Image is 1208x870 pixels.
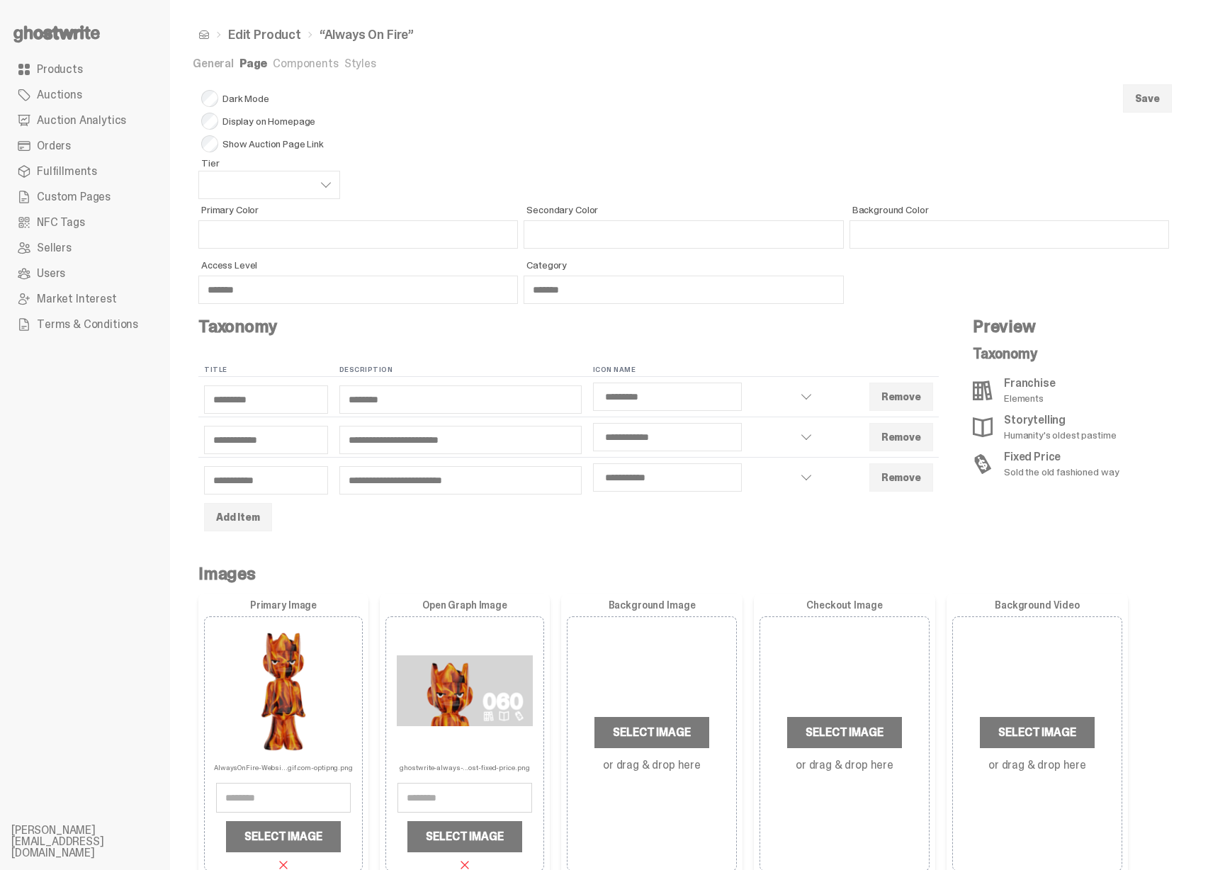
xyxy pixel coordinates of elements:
[1004,451,1119,463] p: Fixed Price
[973,346,1146,361] p: Taxonomy
[526,205,843,215] span: Secondary Color
[1004,414,1117,426] p: Storytelling
[11,235,159,261] a: Sellers
[524,276,843,304] input: Category
[214,759,353,772] p: AlwaysOnFire-Websi...gif.com-optipng.png
[215,623,351,759] img: AlwaysOnFire-WebsiteArchive.2484-ezgif.com-optipng.png
[526,260,843,270] span: Category
[226,821,340,852] label: Select Image
[198,318,939,335] h4: Taxonomy
[204,599,363,611] label: Primary Image
[587,363,826,377] th: Icon Name
[201,260,518,270] span: Access Level
[37,217,85,228] span: NFC Tags
[37,191,111,203] span: Custom Pages
[37,293,117,305] span: Market Interest
[201,90,340,107] span: Dark Mode
[37,319,138,330] span: Terms & Conditions
[400,759,529,772] p: ghostwrite-always-...ost-fixed-price.png
[1004,467,1119,477] p: Sold the old fashioned way
[11,133,159,159] a: Orders
[869,383,933,411] button: Remove
[334,363,587,377] th: Description
[37,242,72,254] span: Sellers
[1004,393,1056,403] p: Elements
[198,565,1169,582] h4: Images
[973,318,1146,335] h4: Preview
[201,113,218,130] input: Display on Homepage
[198,220,518,249] input: Primary Color
[1004,430,1117,440] p: Humanity's oldest pastime
[1004,378,1056,389] p: Franchise
[201,135,218,152] input: Show Auction Page Link
[198,363,334,377] th: Title
[407,821,521,852] label: Select Image
[567,599,737,611] label: Background Image
[239,56,267,71] a: Page
[37,64,83,75] span: Products
[201,113,340,130] span: Display on Homepage
[201,205,518,215] span: Primary Color
[201,158,340,168] span: Tier
[228,28,301,41] a: Edit Product
[594,717,709,748] label: Select Image
[852,205,1169,215] span: Background Color
[204,503,272,531] button: Add Item
[198,171,340,199] select: Tier
[37,115,126,126] span: Auction Analytics
[11,286,159,312] a: Market Interest
[344,56,376,71] a: Styles
[273,56,338,71] a: Components
[11,184,159,210] a: Custom Pages
[37,140,71,152] span: Orders
[193,56,234,71] a: General
[201,135,340,152] span: Show Auction Page Link
[385,599,544,611] label: Open Graph Image
[11,312,159,337] a: Terms & Conditions
[787,717,901,748] label: Select Image
[11,261,159,286] a: Users
[198,276,518,304] input: Access Level
[524,220,843,249] input: Secondary Color
[952,599,1122,611] label: Background Video
[37,166,97,177] span: Fulfillments
[11,82,159,108] a: Auctions
[201,90,218,107] input: Dark Mode
[397,623,533,759] img: ghostwrite-always-on-fire-400-ghost-fixed-price.png
[11,108,159,133] a: Auction Analytics
[37,89,82,101] span: Auctions
[869,423,933,451] button: Remove
[869,463,933,492] button: Remove
[301,28,414,41] li: “Always On Fire”
[11,210,159,235] a: NFC Tags
[11,159,159,184] a: Fulfillments
[603,759,701,771] label: or drag & drop here
[1123,84,1172,113] button: Save
[849,220,1169,249] input: Background Color
[11,825,181,859] li: [PERSON_NAME][EMAIL_ADDRESS][DOMAIN_NAME]
[760,599,930,611] label: Checkout Image
[37,268,65,279] span: Users
[988,759,1086,771] label: or drag & drop here
[11,57,159,82] a: Products
[796,759,893,771] label: or drag & drop here
[980,717,1094,748] label: Select Image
